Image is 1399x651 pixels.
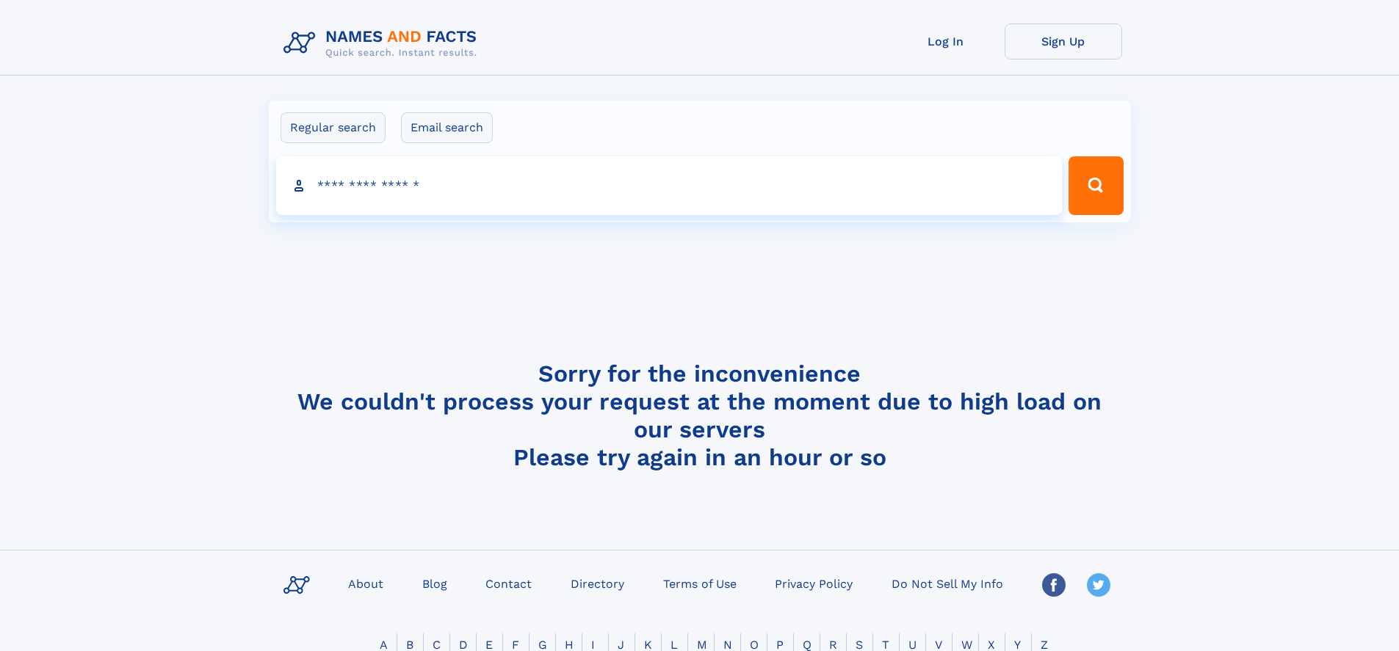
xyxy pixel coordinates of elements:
a: Privacy Policy [769,572,858,594]
a: About [342,572,389,594]
a: Directory [565,572,630,594]
input: search input [276,156,1063,215]
label: Email search [401,112,493,143]
label: Regular search [281,112,386,143]
a: Sign Up [1005,23,1122,59]
img: Twitter [1087,573,1110,597]
a: Do Not Sell My Info [886,572,1009,594]
a: Log In [887,23,1005,59]
a: Blog [416,572,453,594]
a: Contact [480,572,538,594]
img: Logo Names and Facts [278,23,489,63]
a: Terms of Use [657,572,742,594]
img: Facebook [1042,573,1066,597]
button: Search Button [1069,156,1123,215]
h4: Sorry for the inconvenience We couldn't process your request at the moment due to high load on ou... [278,360,1122,471]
